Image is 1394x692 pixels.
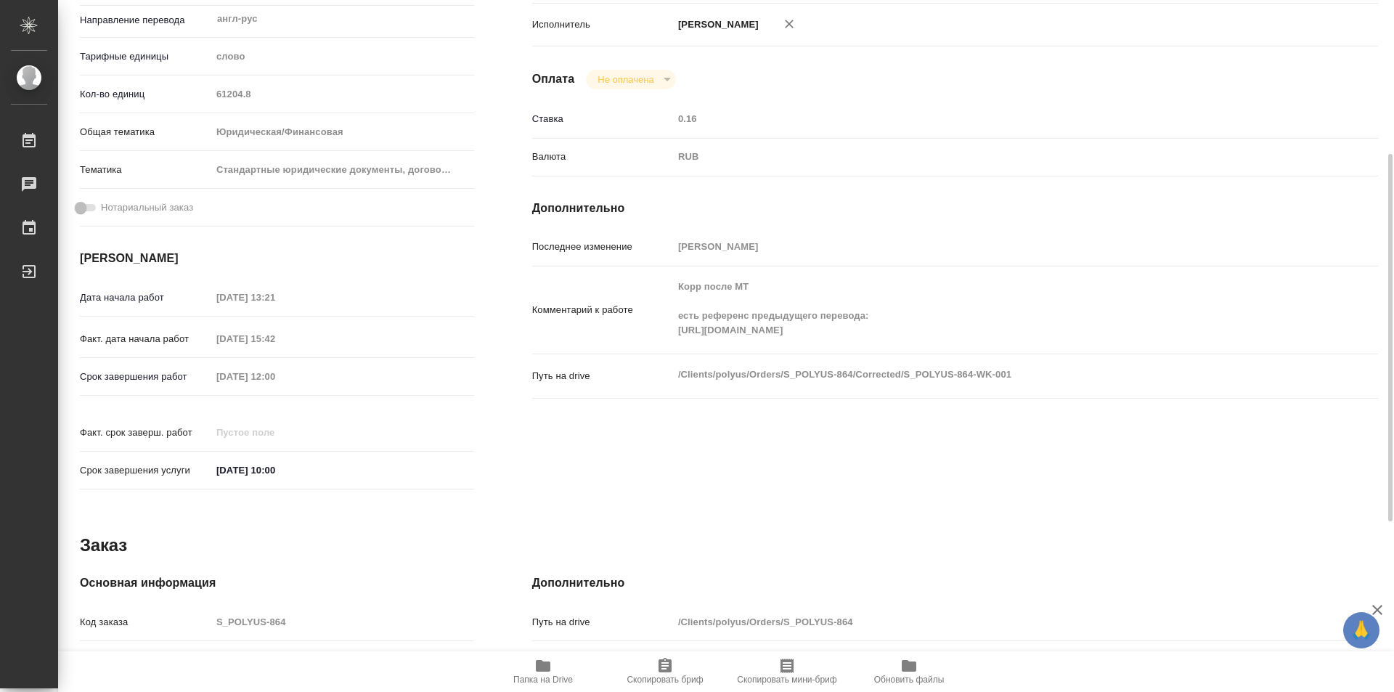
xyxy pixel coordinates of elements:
h4: Оплата [532,70,575,88]
button: Папка на Drive [482,651,604,692]
p: [PERSON_NAME] [673,17,759,32]
span: 🙏 [1349,615,1374,646]
input: Пустое поле [673,611,1308,632]
span: Нотариальный заказ [101,200,193,215]
div: слово [211,44,474,69]
h2: Заказ [80,534,127,557]
input: Пустое поле [211,366,338,387]
p: Ставка [532,112,673,126]
button: Не оплачена [593,73,658,86]
input: Пустое поле [673,649,1308,670]
h4: [PERSON_NAME] [80,250,474,267]
input: Пустое поле [211,611,474,632]
p: Путь на drive [532,369,673,383]
p: Дата начала работ [80,290,211,305]
p: Срок завершения услуги [80,463,211,478]
span: Скопировать мини-бриф [737,675,836,685]
p: Путь на drive [532,615,673,630]
input: Пустое поле [211,84,474,105]
div: RUB [673,144,1308,169]
input: Пустое поле [211,422,338,443]
button: Удалить исполнителя [773,8,805,40]
p: Последнее изменение [532,240,673,254]
button: Обновить файлы [848,651,970,692]
input: Пустое поле [211,328,338,349]
input: Пустое поле [211,287,338,308]
p: Общая тематика [80,125,211,139]
p: Кол-во единиц [80,87,211,102]
p: Факт. срок заверш. работ [80,426,211,440]
h4: Дополнительно [532,200,1378,217]
div: Юридическая/Финансовая [211,120,474,144]
p: Направление перевода [80,13,211,28]
input: ✎ Введи что-нибудь [211,460,338,481]
p: Исполнитель [532,17,673,32]
button: Скопировать мини-бриф [726,651,848,692]
p: Комментарий к работе [532,303,673,317]
span: Скопировать бриф [627,675,703,685]
input: Пустое поле [673,236,1308,257]
p: Код заказа [80,615,211,630]
button: Скопировать бриф [604,651,726,692]
button: 🙏 [1343,612,1379,648]
p: Валюта [532,150,673,164]
textarea: /Clients/polyus/Orders/S_POLYUS-864/Corrected/S_POLYUS-864-WK-001 [673,362,1308,387]
div: Стандартные юридические документы, договоры, уставы [211,158,474,182]
h4: Основная информация [80,574,474,592]
textarea: Корр после МТ есть референс предыдущего перевода: [URL][DOMAIN_NAME] [673,274,1308,343]
div: Не оплачена [586,70,675,89]
h4: Дополнительно [532,574,1378,592]
input: Пустое поле [211,649,474,670]
span: Обновить файлы [874,675,945,685]
input: Пустое поле [673,108,1308,129]
p: Факт. дата начала работ [80,332,211,346]
p: Тарифные единицы [80,49,211,64]
span: Папка на Drive [513,675,573,685]
p: Тематика [80,163,211,177]
p: Срок завершения работ [80,370,211,384]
